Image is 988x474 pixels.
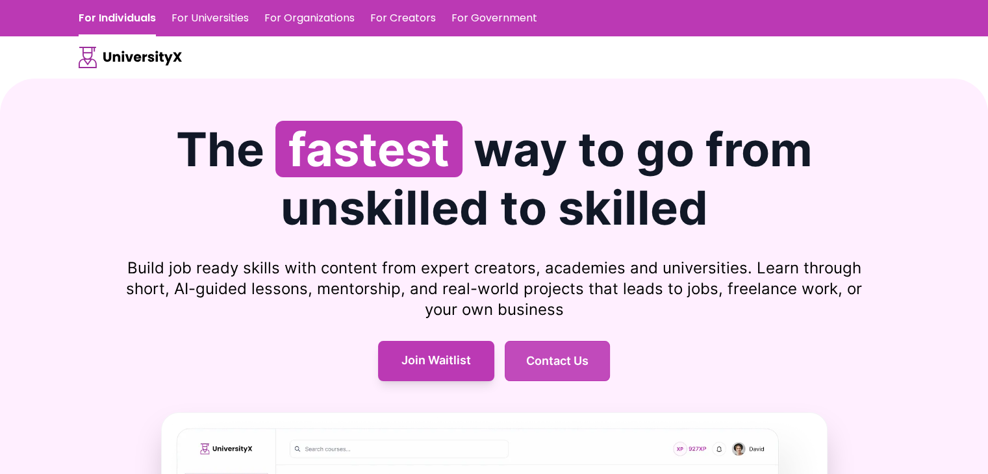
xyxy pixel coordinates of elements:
[505,341,610,381] button: Contact Us
[79,120,910,237] h1: The way to go from unskilled to skilled
[79,258,910,320] p: Build job ready skills with content from expert creators, academies and universities. Learn throu...
[275,121,462,177] span: fastest
[79,47,183,68] img: UniversityX
[378,341,494,381] a: Join Waitlist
